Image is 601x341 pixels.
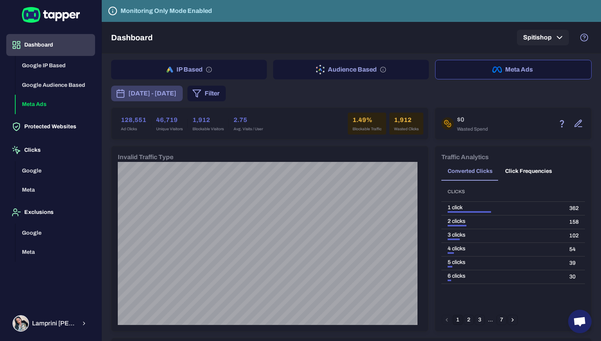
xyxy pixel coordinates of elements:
[6,201,95,223] button: Exclusions
[234,115,263,125] h6: 2.75
[121,6,212,16] h6: Monitoring Only Mode Enabled
[448,259,557,266] div: 5 clicks
[517,30,569,45] button: Spitishop
[6,139,95,161] button: Clicks
[16,180,95,200] button: Meta
[16,62,95,68] a: Google IP Based
[435,60,592,79] button: Meta Ads
[563,270,585,284] td: 30
[563,201,585,215] td: 362
[380,66,386,73] svg: Audience based: Search, Display, Shopping, Video Performance Max, Demand Generation
[16,167,95,173] a: Google
[16,81,95,88] a: Google Audience Based
[448,204,557,211] div: 1 click
[16,248,95,255] a: Meta
[16,242,95,262] button: Meta
[563,256,585,270] td: 39
[563,242,585,256] td: 54
[353,126,381,132] span: Blockable Traffic
[441,153,489,162] h6: Traffic Analytics
[6,146,95,153] a: Clicks
[6,41,95,48] a: Dashboard
[441,162,499,181] button: Converted Clicks
[563,215,585,229] td: 158
[568,310,592,333] div: Ανοιχτή συνομιλία
[108,6,117,16] svg: Tapper is not blocking any fraudulent activity for this domain
[457,126,488,132] span: Wasted Spend
[16,161,95,181] button: Google
[486,316,496,323] div: …
[16,229,95,235] a: Google
[441,182,563,201] th: Clicks
[16,186,95,193] a: Meta
[6,123,95,129] a: Protected Websites
[555,117,569,130] button: Estimation based on the quantity of invalid click x cost-per-click.
[448,218,557,225] div: 2 clicks
[6,116,95,138] button: Protected Websites
[16,223,95,243] button: Google
[16,101,95,107] a: Meta Ads
[156,115,183,125] h6: 46,719
[187,86,226,101] button: Filter
[111,86,183,101] button: [DATE] - [DATE]
[448,273,557,280] div: 6 clicks
[453,315,463,325] button: page 1
[464,315,474,325] button: Go to page 2
[111,60,267,79] button: IP Based
[507,315,518,325] button: Go to next page
[448,232,557,239] div: 3 clicks
[234,126,263,132] span: Avg. Visits / User
[193,126,224,132] span: Blockable Visitors
[457,115,488,124] h6: $0
[499,162,558,181] button: Click Frequencies
[32,319,76,327] span: Lamprini [PERSON_NAME]
[156,126,183,132] span: Unique Visitors
[448,245,557,252] div: 4 clicks
[13,316,28,331] img: Lamprini Reppa
[111,33,153,42] h5: Dashboard
[206,66,212,73] svg: IP based: Search, Display, and Shopping.
[563,229,585,242] td: 102
[193,115,224,125] h6: 1,912
[6,312,95,335] button: Lamprini ReppaLamprini [PERSON_NAME]
[441,315,518,325] nav: pagination navigation
[16,56,95,75] button: Google IP Based
[475,315,485,325] button: Go to page 3
[121,115,146,125] h6: 128,551
[394,126,419,132] span: Wasted Clicks
[6,34,95,56] button: Dashboard
[394,115,419,125] h6: 1,912
[353,115,381,125] h6: 1.49%
[128,89,176,98] span: [DATE] - [DATE]
[16,95,95,114] button: Meta Ads
[121,126,146,132] span: Ad Clicks
[118,153,173,162] h6: Invalid Traffic Type
[273,60,429,79] button: Audience Based
[497,315,507,325] button: Go to page 7
[16,75,95,95] button: Google Audience Based
[6,208,95,215] a: Exclusions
